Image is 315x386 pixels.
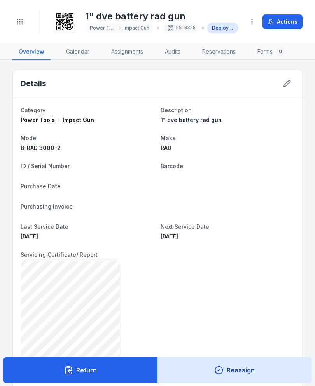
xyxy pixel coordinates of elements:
span: Last Service Date [21,223,68,230]
a: Reservations [196,44,242,60]
button: Actions [262,14,303,29]
a: Calendar [60,44,96,60]
span: Power Tools [21,116,55,124]
a: Audits [159,44,187,60]
span: Servicing Certificate/ Report [21,251,98,258]
span: Category [21,107,45,113]
span: Description [161,107,192,113]
button: Reassign [157,357,312,383]
span: Purchase Date [21,183,61,190]
a: Assignments [105,44,149,60]
div: PS-0328 [163,23,199,33]
span: Model [21,135,38,141]
span: Next Service Date [161,223,209,230]
div: 0 [276,47,285,56]
time: 24/7/2025, 12:00:00 am [21,233,38,240]
span: Impact Gun [63,116,94,124]
span: B-RAD 3000-2 [21,144,61,151]
span: [DATE] [161,233,178,240]
span: [DATE] [21,233,38,240]
button: Toggle navigation [12,14,27,29]
div: Deployed [207,23,238,33]
span: 1” dve battery rad gun [161,116,222,123]
span: Make [161,135,176,141]
a: Forms0 [251,44,291,60]
button: Return [3,357,158,383]
span: Power Tools [90,25,116,31]
span: Impact Gun [124,25,149,31]
h2: Details [21,78,46,89]
time: 24/7/2026, 12:00:00 am [161,233,178,240]
span: ID / Serial Number [21,163,70,169]
span: RAD [161,144,171,151]
a: Overview [12,44,51,60]
h1: 1” dve battery rad gun [85,10,238,23]
span: Purchasing Invoice [21,203,73,210]
span: Barcode [161,163,183,169]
